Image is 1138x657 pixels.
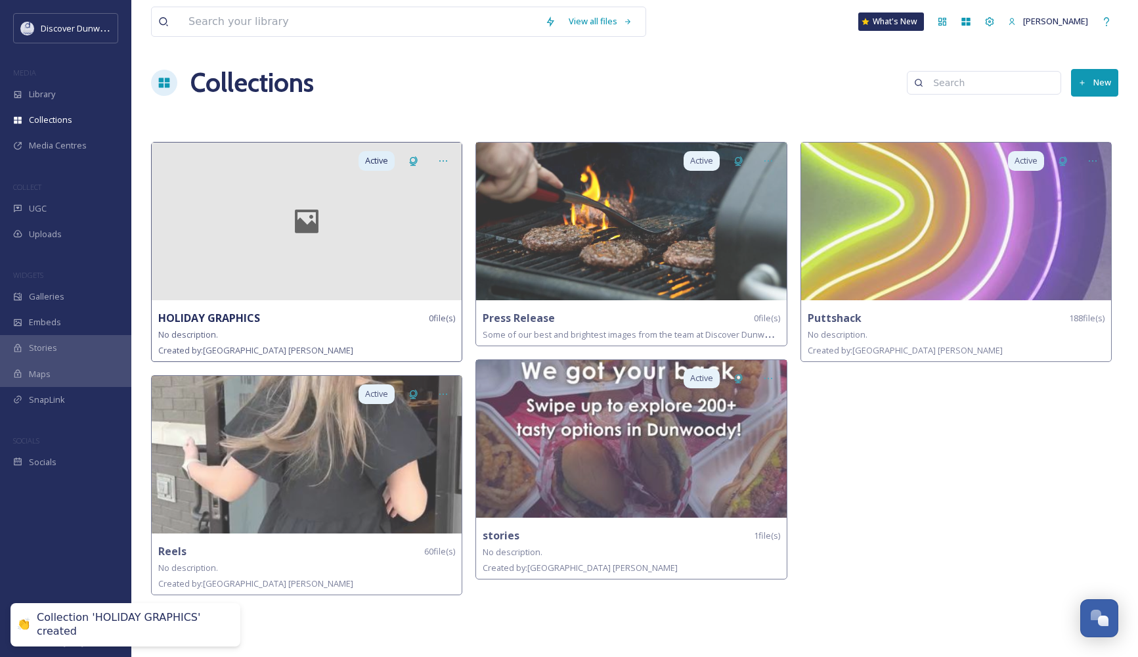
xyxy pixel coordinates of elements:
a: What's New [858,12,924,31]
span: Active [365,388,388,400]
span: [PERSON_NAME] [1023,15,1088,27]
span: Created by: [GEOGRAPHIC_DATA] [PERSON_NAME] [158,344,353,356]
span: 0 file(s) [754,312,780,325]
span: 1 file(s) [754,530,780,542]
span: Library [29,88,55,101]
span: SOCIALS [13,436,39,445]
span: No description. [158,328,218,340]
span: Created by: [GEOGRAPHIC_DATA] [PERSON_NAME] [808,344,1003,356]
button: New [1071,69,1118,96]
span: Uploads [29,228,62,240]
img: 8b92048a-7115-48ae-a6c4-e6ecbbe66b4a.jpg [476,360,786,518]
span: Created by: [GEOGRAPHIC_DATA] [PERSON_NAME] [483,562,678,574]
span: Created by: [GEOGRAPHIC_DATA] [PERSON_NAME] [158,578,353,589]
strong: HOLIDAY GRAPHICS [158,311,260,325]
span: Discover Dunwoody [41,22,120,34]
span: No description. [483,546,542,558]
img: fc5bb9ba-2bf9-4516-ad23-417711a96632.jpg [801,143,1111,300]
span: No description. [158,562,218,574]
span: Active [1015,154,1038,167]
span: 60 file(s) [424,545,455,558]
span: MEDIA [13,68,36,78]
strong: Press Release [483,311,555,325]
span: Media Centres [29,139,87,152]
span: WIDGETS [13,270,43,280]
span: Collections [29,114,72,126]
span: 188 file(s) [1069,312,1105,325]
span: Socials [29,456,56,468]
div: Collection 'HOLIDAY GRAPHICS' created [37,611,227,639]
div: 👏 [17,618,30,632]
span: Stories [29,342,57,354]
span: Some of our best and brightest images from the team at Discover Dunwoody [483,328,784,340]
span: Active [690,372,713,384]
span: Embeds [29,316,61,328]
strong: Puttshack [808,311,862,325]
input: Search your library [182,7,538,36]
span: 0 file(s) [429,312,455,325]
a: View all files [562,9,639,34]
strong: Reels [158,544,186,558]
img: 7228b84c-79f6-4edf-b02d-67a5abe54ca7.jpg [476,143,786,300]
a: [PERSON_NAME] [1001,9,1095,34]
span: No description. [808,328,867,340]
strong: stories [483,528,519,543]
span: Active [365,154,388,167]
span: COLLECT [13,182,41,192]
span: Active [690,154,713,167]
span: Maps [29,368,51,380]
img: 696246f7-25b9-4a35-beec-0db6f57a4831.png [21,22,34,35]
span: Galleries [29,290,64,303]
button: Open Chat [1080,599,1118,637]
a: Collections [190,63,314,102]
input: Search [927,70,1054,96]
span: SnapLink [29,394,65,406]
span: UGC [29,202,47,215]
img: f30ec7d2-564b-4c57-8df0-d57dff2cf766.jpg [152,376,462,533]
